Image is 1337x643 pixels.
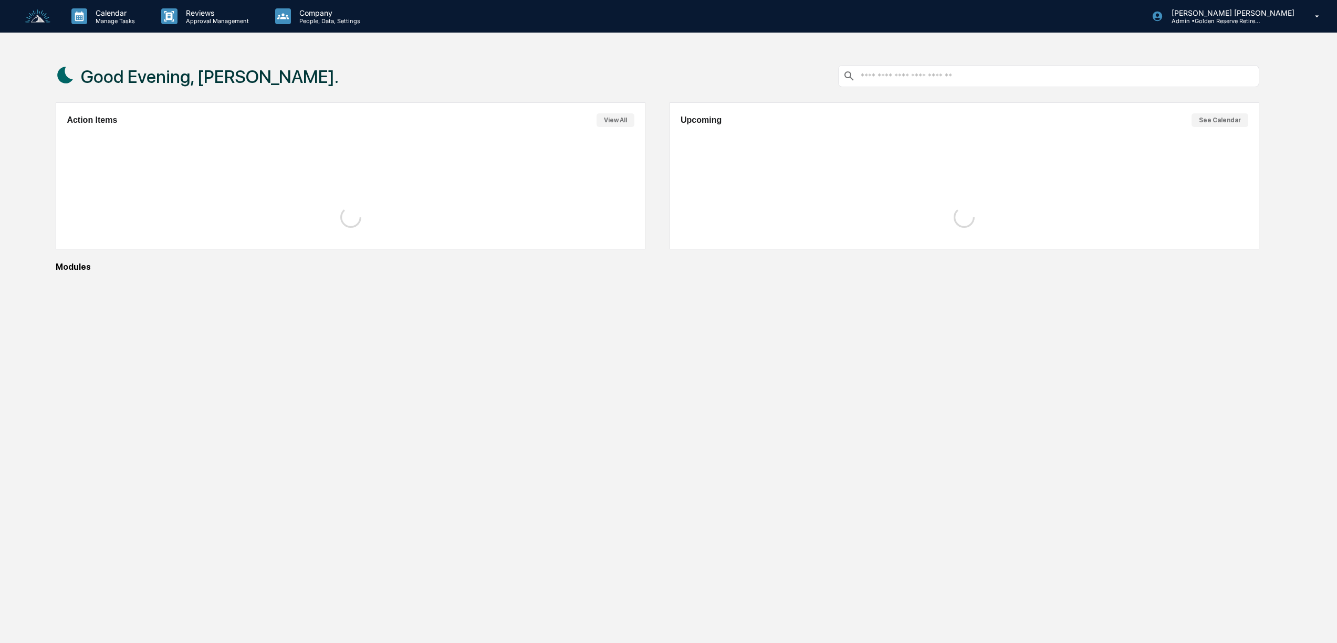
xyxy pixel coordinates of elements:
[81,66,339,87] h1: Good Evening, [PERSON_NAME].
[25,9,50,24] img: logo
[291,8,365,17] p: Company
[67,115,117,125] h2: Action Items
[1192,113,1248,127] button: See Calendar
[177,17,254,25] p: Approval Management
[177,8,254,17] p: Reviews
[56,262,1259,272] div: Modules
[681,115,722,125] h2: Upcoming
[597,113,634,127] button: View All
[291,17,365,25] p: People, Data, Settings
[87,17,140,25] p: Manage Tasks
[1163,8,1300,17] p: [PERSON_NAME] [PERSON_NAME]
[87,8,140,17] p: Calendar
[1163,17,1261,25] p: Admin • Golden Reserve Retirement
